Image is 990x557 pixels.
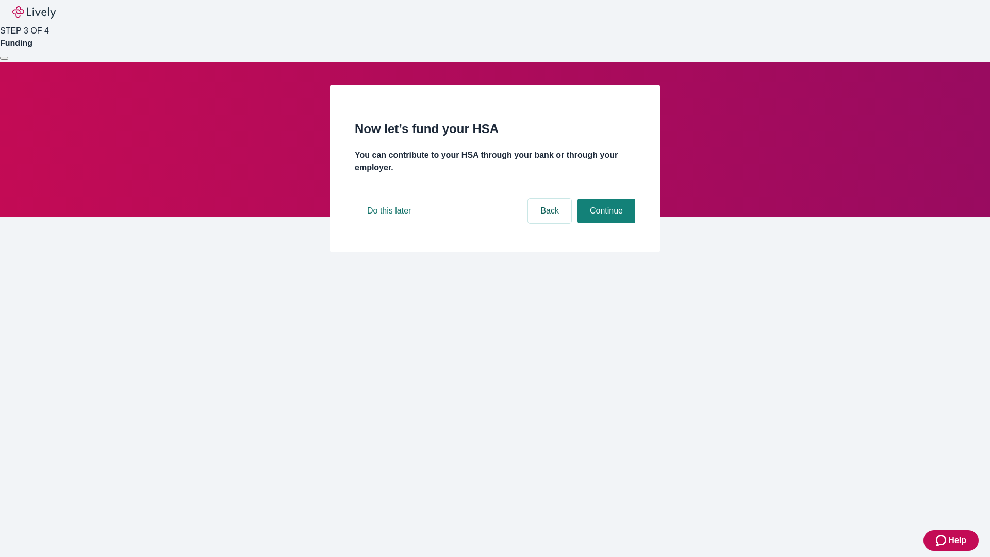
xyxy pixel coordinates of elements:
[12,6,56,19] img: Lively
[355,149,635,174] h4: You can contribute to your HSA through your bank or through your employer.
[355,120,635,138] h2: Now let’s fund your HSA
[923,530,979,551] button: Zendesk support iconHelp
[528,199,571,223] button: Back
[948,534,966,547] span: Help
[355,199,423,223] button: Do this later
[577,199,635,223] button: Continue
[936,534,948,547] svg: Zendesk support icon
